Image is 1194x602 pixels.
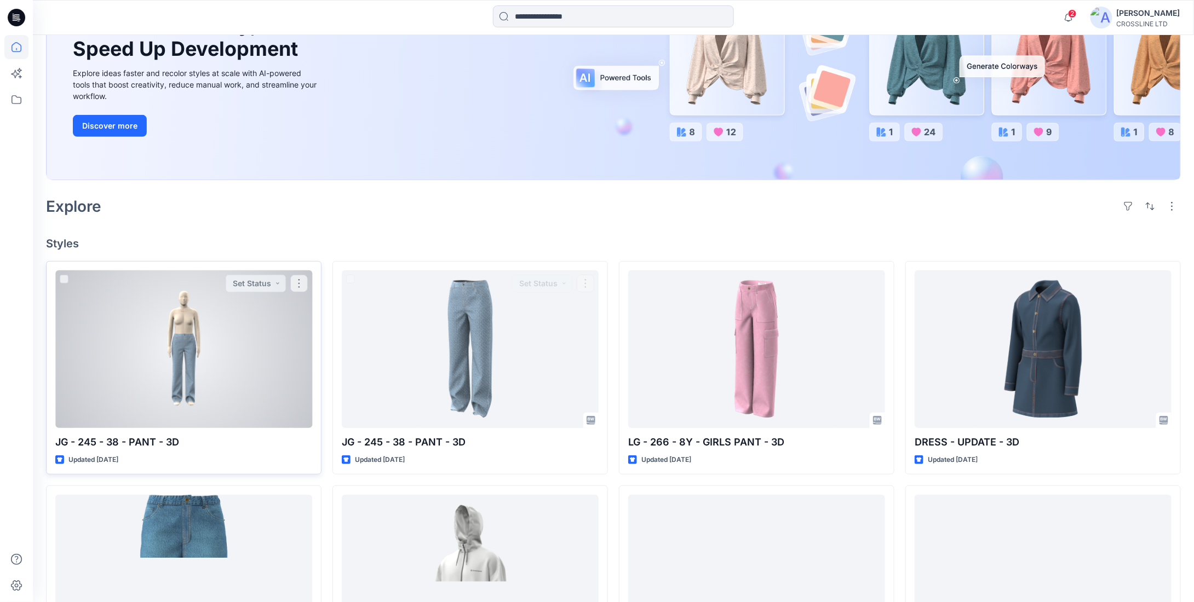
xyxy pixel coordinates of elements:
p: Updated [DATE] [928,454,978,466]
h2: Explore [46,198,101,215]
img: avatar [1090,7,1112,28]
div: CROSSLINE LTD [1117,20,1180,28]
a: DRESS - UPDATE - 3D [915,270,1172,428]
a: JG - 245 - 38 - PANT - 3D [55,270,312,428]
p: JG - 245 - 38 - PANT - 3D [55,435,312,450]
p: DRESS - UPDATE - 3D [915,435,1172,450]
p: Updated [DATE] [68,454,118,466]
div: [PERSON_NAME] [1117,7,1180,20]
p: Updated [DATE] [355,454,405,466]
span: 2 [1068,9,1077,18]
a: Discover more [73,115,319,137]
a: LG - 266 - 8Y - GIRLS PANT - 3D [628,270,885,428]
h4: Styles [46,237,1181,250]
p: Updated [DATE] [641,454,691,466]
button: Discover more [73,115,147,137]
div: Explore ideas faster and recolor styles at scale with AI-powered tools that boost creativity, red... [73,67,319,102]
a: JG - 245 - 38 - PANT - 3D [342,270,599,428]
h1: Unleash Creativity, Speed Up Development [73,13,303,60]
p: JG - 245 - 38 - PANT - 3D [342,435,599,450]
p: LG - 266 - 8Y - GIRLS PANT - 3D [628,435,885,450]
